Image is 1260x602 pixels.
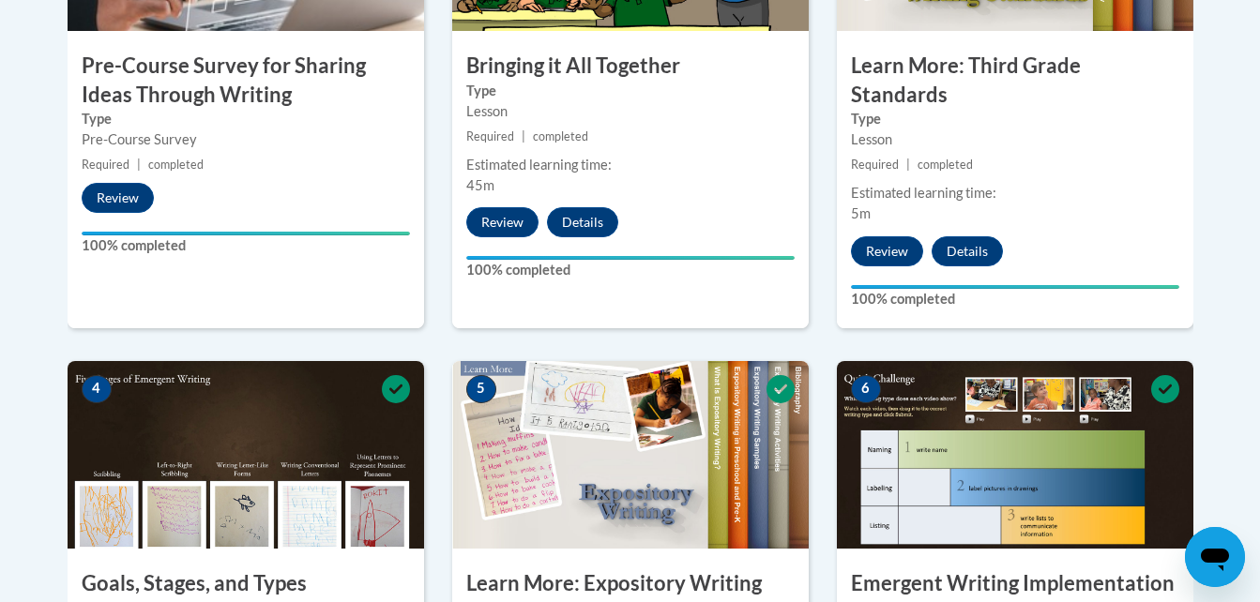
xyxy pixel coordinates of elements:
[82,235,410,256] label: 100% completed
[466,81,795,101] label: Type
[851,158,899,172] span: Required
[82,232,410,235] div: Your progress
[466,375,496,403] span: 5
[837,52,1193,110] h3: Learn More: Third Grade Standards
[82,375,112,403] span: 4
[851,129,1179,150] div: Lesson
[851,205,871,221] span: 5m
[547,207,618,237] button: Details
[466,260,795,280] label: 100% completed
[466,177,494,193] span: 45m
[68,569,424,598] h3: Goals, Stages, and Types
[82,129,410,150] div: Pre-Course Survey
[82,158,129,172] span: Required
[148,158,204,172] span: completed
[851,375,881,403] span: 6
[68,52,424,110] h3: Pre-Course Survey for Sharing Ideas Through Writing
[837,361,1193,549] img: Course Image
[906,158,910,172] span: |
[452,569,809,598] h3: Learn More: Expository Writing
[452,52,809,81] h3: Bringing it All Together
[932,236,1003,266] button: Details
[533,129,588,143] span: completed
[466,207,539,237] button: Review
[452,361,809,549] img: Course Image
[466,256,795,260] div: Your progress
[466,129,514,143] span: Required
[68,361,424,549] img: Course Image
[82,109,410,129] label: Type
[851,285,1179,289] div: Your progress
[1185,527,1245,587] iframe: Button to launch messaging window
[851,183,1179,203] div: Estimated learning time:
[466,101,795,122] div: Lesson
[466,155,795,175] div: Estimated learning time:
[82,183,154,213] button: Review
[851,109,1179,129] label: Type
[918,158,973,172] span: completed
[851,289,1179,309] label: 100% completed
[851,236,923,266] button: Review
[522,129,525,143] span: |
[137,158,141,172] span: |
